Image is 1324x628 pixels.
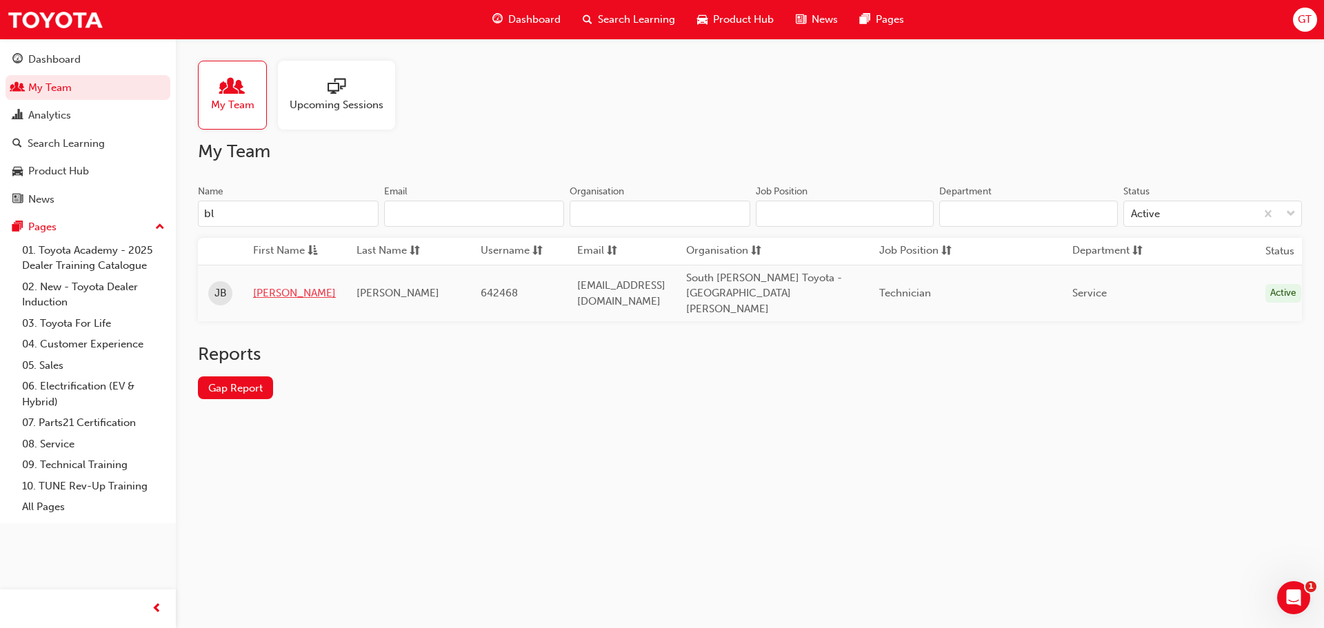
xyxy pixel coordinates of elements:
button: Pages [6,214,170,240]
span: sorting-icon [941,243,952,260]
div: Pages [28,219,57,235]
span: guage-icon [492,11,503,28]
div: Name [198,185,223,199]
a: guage-iconDashboard [481,6,572,34]
span: Pages [876,12,904,28]
span: search-icon [12,138,22,150]
input: Name [198,201,379,227]
span: Product Hub [713,12,774,28]
span: Department [1072,243,1130,260]
span: sorting-icon [532,243,543,260]
button: Job Positionsorting-icon [879,243,955,260]
span: car-icon [697,11,708,28]
span: car-icon [12,165,23,178]
a: My Team [198,61,278,130]
span: Organisation [686,243,748,260]
h2: Reports [198,343,1302,365]
span: people-icon [223,78,241,97]
span: Username [481,243,530,260]
span: Upcoming Sessions [290,97,383,113]
a: Gap Report [198,376,273,399]
span: First Name [253,243,305,260]
a: 08. Service [17,434,170,455]
a: Upcoming Sessions [278,61,406,130]
a: 10. TUNE Rev-Up Training [17,476,170,497]
a: Analytics [6,103,170,128]
a: 02. New - Toyota Dealer Induction [17,276,170,313]
a: news-iconNews [785,6,849,34]
input: Job Position [756,201,934,227]
button: Emailsorting-icon [577,243,653,260]
span: news-icon [12,194,23,206]
div: Email [384,185,408,199]
div: Active [1265,284,1301,303]
span: 1 [1305,581,1316,592]
span: asc-icon [308,243,318,260]
span: prev-icon [152,600,162,618]
span: sorting-icon [1132,243,1143,260]
div: Job Position [756,185,808,199]
span: Service [1072,287,1107,299]
div: Analytics [28,108,71,123]
a: Search Learning [6,131,170,156]
span: people-icon [12,82,23,94]
span: Dashboard [508,12,561,28]
button: Last Namesorting-icon [357,243,432,260]
span: chart-icon [12,110,23,122]
a: 03. Toyota For Life [17,313,170,334]
div: Status [1123,185,1150,199]
span: up-icon [155,219,165,236]
span: sorting-icon [410,243,420,260]
div: Dashboard [28,52,81,68]
span: sessionType_ONLINE_URL-icon [328,78,345,97]
a: 09. Technical Training [17,454,170,476]
button: Organisationsorting-icon [686,243,762,260]
span: pages-icon [860,11,870,28]
a: 01. Toyota Academy - 2025 Dealer Training Catalogue [17,240,170,276]
div: Organisation [570,185,624,199]
a: search-iconSearch Learning [572,6,686,34]
a: My Team [6,75,170,101]
button: Usernamesorting-icon [481,243,556,260]
div: Department [939,185,992,199]
span: sorting-icon [607,243,617,260]
span: South [PERSON_NAME] Toyota - [GEOGRAPHIC_DATA][PERSON_NAME] [686,272,842,315]
span: News [812,12,838,28]
button: First Nameasc-icon [253,243,329,260]
span: sorting-icon [751,243,761,260]
input: Department [939,201,1118,227]
div: Search Learning [28,136,105,152]
span: 642468 [481,287,518,299]
span: GT [1298,12,1312,28]
a: [PERSON_NAME] [253,285,336,301]
a: pages-iconPages [849,6,915,34]
span: down-icon [1286,205,1296,223]
a: 06. Electrification (EV & Hybrid) [17,376,170,412]
span: Last Name [357,243,407,260]
a: 07. Parts21 Certification [17,412,170,434]
span: pages-icon [12,221,23,234]
iframe: Intercom live chat [1277,581,1310,614]
span: [EMAIL_ADDRESS][DOMAIN_NAME] [577,279,665,307]
div: News [28,192,54,207]
div: Active [1131,206,1160,222]
a: Dashboard [6,47,170,72]
span: JB [214,285,227,301]
a: car-iconProduct Hub [686,6,785,34]
span: Technician [879,287,931,299]
h2: My Team [198,141,1302,163]
a: Product Hub [6,159,170,184]
span: search-icon [583,11,592,28]
button: Departmentsorting-icon [1072,243,1148,260]
img: Trak [7,4,103,35]
span: [PERSON_NAME] [357,287,439,299]
span: Email [577,243,604,260]
a: 04. Customer Experience [17,334,170,355]
div: Product Hub [28,163,89,179]
span: Search Learning [598,12,675,28]
input: Organisation [570,201,750,227]
a: All Pages [17,496,170,518]
span: guage-icon [12,54,23,66]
